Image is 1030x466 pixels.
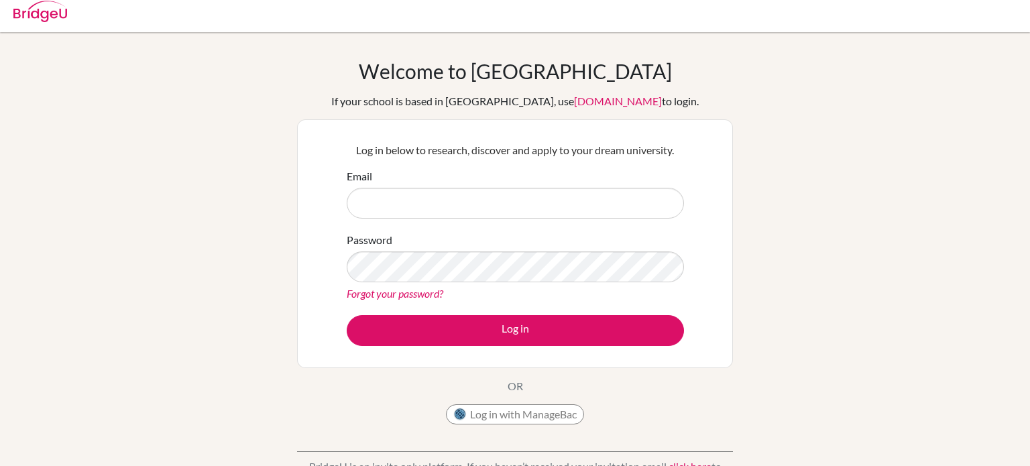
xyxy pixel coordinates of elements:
[347,287,443,300] a: Forgot your password?
[347,315,684,346] button: Log in
[359,59,672,83] h1: Welcome to [GEOGRAPHIC_DATA]
[347,142,684,158] p: Log in below to research, discover and apply to your dream university.
[13,1,67,22] img: Bridge-U
[446,404,584,424] button: Log in with ManageBac
[508,378,523,394] p: OR
[574,95,662,107] a: [DOMAIN_NAME]
[347,168,372,184] label: Email
[331,93,699,109] div: If your school is based in [GEOGRAPHIC_DATA], use to login.
[347,232,392,248] label: Password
